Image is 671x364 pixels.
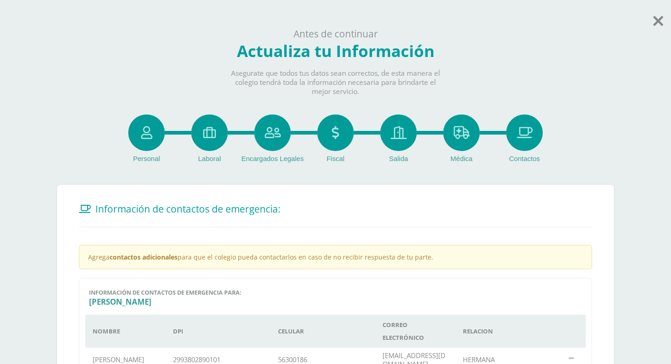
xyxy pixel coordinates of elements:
th: Relacion [456,315,561,348]
span: Información de contactos de emergencia para: [89,288,241,296]
a: Saltar actualización de datos [653,8,663,30]
span: Médica [451,155,472,162]
span: Información de contactos de emergencia: [95,203,281,215]
span: Antes de continuar [294,27,378,40]
th: Correo electrónico [375,315,456,348]
th: DPI [166,315,271,348]
h3: [PERSON_NAME] [89,296,582,307]
span: Personal [133,155,160,162]
span: Salida [389,155,408,162]
p: Asegurate que todos tus datos sean correctos, de esta manera el colegio tendrá toda la informació... [223,69,448,96]
span: Encargados Legales [241,155,304,162]
span: Laboral [198,155,221,162]
span: Contactos [509,155,540,162]
th: Celular [271,315,376,348]
span: Agrega para que el colegio pueda contactarlos en caso de no recibir respuesta de tu parte. [88,253,433,261]
strong: contactos adicionales [110,253,178,261]
th: Nombre [85,315,166,348]
span: Fiscal [326,155,344,162]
